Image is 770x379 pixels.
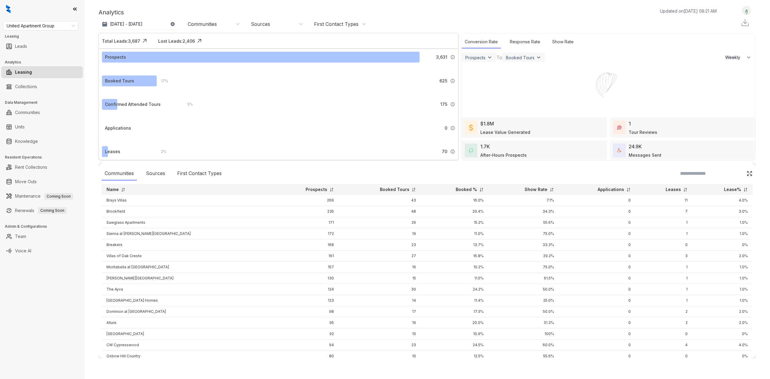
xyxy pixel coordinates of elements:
[692,228,753,239] td: 1.0%
[692,262,753,273] td: 1.0%
[488,206,559,217] td: 34.3%
[339,228,421,239] td: 19
[155,148,166,155] div: 2 %
[629,143,642,150] div: 24.9K
[158,38,195,44] div: Lost Leads: 2,406
[15,66,32,78] a: Leasing
[15,176,37,188] a: Move Outs
[105,78,134,84] div: Booked Tours
[102,340,270,351] td: CW Cypresswood
[636,306,692,317] td: 2
[559,284,636,295] td: 0
[411,187,416,192] img: sorting
[692,284,753,295] td: 1.0%
[339,195,421,206] td: 43
[15,161,47,173] a: Rent Collections
[747,171,753,177] img: Click Icon
[559,206,636,217] td: 0
[339,317,421,328] td: 19
[450,102,455,107] img: Info
[5,60,84,65] h3: Analytics
[329,187,334,192] img: sorting
[188,21,217,27] div: Communities
[421,228,488,239] td: 11.0%
[559,306,636,317] td: 0
[102,195,270,206] td: Brays Villas
[725,54,744,60] span: Weekly
[339,251,421,262] td: 27
[270,306,339,317] td: 98
[559,295,636,306] td: 0
[99,8,124,17] p: Analytics
[456,186,477,193] p: Booked %
[496,54,502,61] div: To
[270,228,339,239] td: 172
[692,340,753,351] td: 4.0%
[440,101,447,108] span: 175
[480,129,530,135] div: Lease Value Generated
[722,52,755,63] button: Weekly
[421,295,488,306] td: 11.4%
[195,36,204,45] img: Click Icon
[421,206,488,217] td: 20.4%
[421,217,488,228] td: 15.2%
[636,273,692,284] td: 1
[469,148,473,153] img: AfterHoursConversations
[102,217,270,228] td: Sawgrass Apartments
[692,306,753,317] td: 2.0%
[692,351,753,362] td: 0%
[270,295,339,306] td: 123
[636,351,692,362] td: 0
[629,120,631,127] div: 1
[1,40,83,52] li: Leads
[559,351,636,362] td: 0
[636,217,692,228] td: 1
[488,328,559,340] td: 100%
[742,8,751,14] img: UserAvatar
[15,230,26,242] a: Team
[314,21,359,27] div: First Contact Types
[480,143,490,150] div: 1.7K
[480,120,494,127] div: $1.8M
[270,284,339,295] td: 124
[450,126,455,131] img: Info
[270,340,339,351] td: 94
[155,78,168,84] div: 17 %
[636,251,692,262] td: 3
[488,262,559,273] td: 75.0%
[15,40,27,52] a: Leads
[559,340,636,351] td: 0
[44,193,73,200] span: Coming Soon
[421,195,488,206] td: 16.0%
[270,195,339,206] td: 269
[102,228,270,239] td: Sienna at [PERSON_NAME][GEOGRAPHIC_DATA]
[421,317,488,328] td: 20.0%
[442,148,447,155] span: 70
[1,245,83,257] li: Voice AI
[683,187,688,192] img: sorting
[636,195,692,206] td: 11
[692,328,753,340] td: 0%
[559,317,636,328] td: 0
[462,35,501,48] div: Conversion Rate
[38,207,67,214] span: Coming Soon
[692,273,753,284] td: 1.0%
[99,19,180,29] button: [DATE] - [DATE]
[506,55,534,60] div: Booked Tours
[559,195,636,206] td: 0
[339,239,421,251] td: 23
[436,54,447,60] span: 3,631
[488,317,559,328] td: 31.3%
[636,262,692,273] td: 1
[306,186,327,193] p: Prospects
[536,54,542,60] img: ViewFilterArrow
[121,187,125,192] img: sorting
[636,328,692,340] td: 0
[421,239,488,251] td: 13.7%
[270,206,339,217] td: 235
[15,106,40,119] a: Communities
[488,251,559,262] td: 29.2%
[15,245,31,257] a: Voice AI
[110,21,143,27] p: [DATE] - [DATE]
[1,190,83,202] li: Maintenance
